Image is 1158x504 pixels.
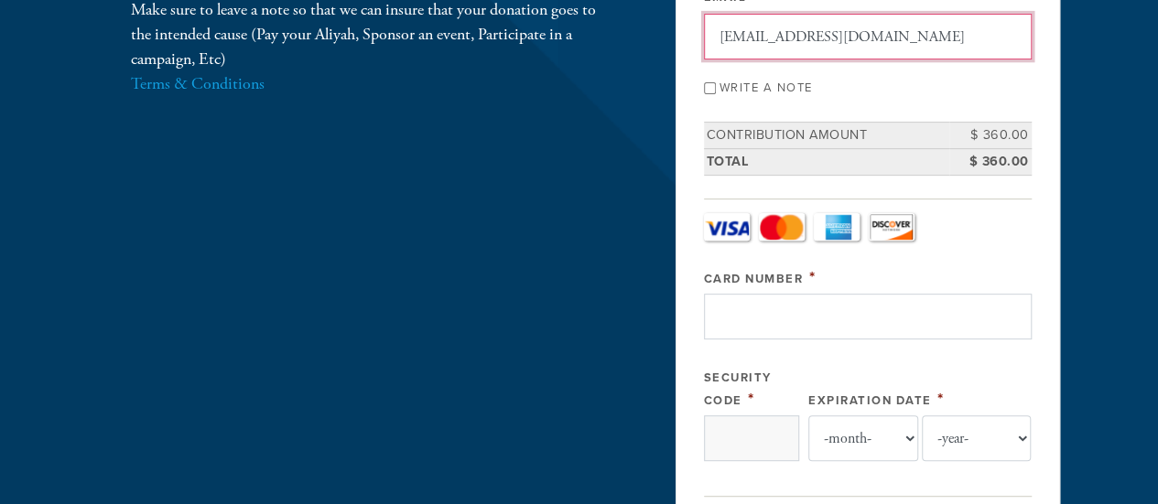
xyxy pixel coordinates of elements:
[869,213,914,241] a: Discover
[748,389,755,409] span: This field is required.
[949,123,1032,149] td: $ 360.00
[937,389,945,409] span: This field is required.
[809,267,817,287] span: This field is required.
[704,213,750,241] a: Visa
[808,393,932,408] label: Expiration Date
[808,415,918,461] select: Expiration Date month
[922,415,1032,461] select: Expiration Date year
[720,80,813,95] label: Write a note
[704,370,772,408] label: Security Code
[814,213,860,241] a: Amex
[704,123,949,149] td: Contribution Amount
[704,148,949,175] td: Total
[759,213,805,241] a: MasterCard
[949,148,1032,175] td: $ 360.00
[131,73,265,94] a: Terms & Conditions
[704,272,804,286] label: Card Number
